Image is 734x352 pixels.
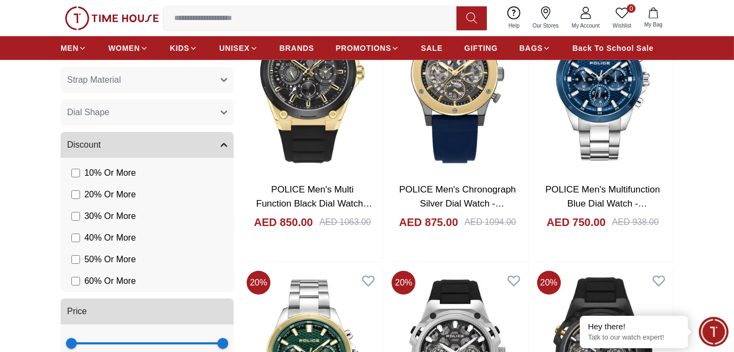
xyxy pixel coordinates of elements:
span: UNISEX [219,43,249,54]
input: 50% Or More [71,255,80,264]
img: ... [65,6,159,30]
a: POLICE Men's Chronograph Silver Dial Watch - PEWJQ0006406 [399,184,516,222]
span: 10 % Or More [84,167,136,180]
a: BRANDS [280,38,314,58]
button: Price [61,298,234,324]
span: Discount [67,138,101,151]
span: Our Stores [528,22,563,30]
span: WOMEN [108,43,140,54]
span: 30 % Or More [84,210,136,223]
a: POLICE Men's Multi Function Black Dial Watch - PEWJQ2203241 [256,184,373,222]
a: MEN [61,38,87,58]
button: Dial Shape [61,99,234,125]
a: KIDS [170,38,197,58]
a: POLICE Men's Multifunction Blue Dial Watch - PEWJK2204109 [545,184,660,222]
a: Our Stores [526,4,565,32]
button: My Bag [638,5,669,31]
a: Help [502,4,526,32]
div: AED 938.00 [612,216,659,229]
span: Back To School Sale [572,43,653,54]
a: UNISEX [219,38,257,58]
h4: AED 850.00 [254,215,313,230]
span: Strap Material [67,74,121,87]
span: 20 % [537,271,561,295]
span: 20 % [392,271,415,295]
div: Chat Widget [699,317,729,347]
span: Dial Shape [67,106,109,119]
h4: AED 875.00 [399,215,458,230]
a: Back To School Sale [572,38,653,58]
div: AED 1063.00 [320,216,371,229]
span: My Account [567,22,604,30]
span: 20 % [247,271,270,295]
span: Help [504,22,524,30]
input: 30% Or More [71,212,80,221]
span: 20 % Or More [84,188,136,201]
p: Talk to our watch expert! [588,333,680,342]
span: 0 [627,4,636,13]
a: 0Wishlist [606,4,638,32]
span: 40 % Or More [84,231,136,244]
input: 40% Or More [71,234,80,242]
input: 60% Or More [71,277,80,285]
span: MEN [61,43,78,54]
span: My Bag [640,21,667,29]
input: 10% Or More [71,169,80,177]
a: WOMEN [108,38,148,58]
a: BAGS [519,38,551,58]
span: BAGS [519,43,543,54]
button: Discount [61,132,234,158]
a: SALE [421,38,442,58]
span: KIDS [170,43,189,54]
span: Price [67,305,87,318]
div: AED 1094.00 [465,216,516,229]
a: GIFTING [464,38,498,58]
div: Hey there! [588,321,680,332]
a: PROMOTIONS [336,38,400,58]
span: BRANDS [280,43,314,54]
input: 20% Or More [71,190,80,199]
span: 60 % Or More [84,275,136,288]
span: GIFTING [464,43,498,54]
button: Strap Material [61,67,234,93]
h4: AED 750.00 [547,215,606,230]
span: 50 % Or More [84,253,136,266]
span: PROMOTIONS [336,43,392,54]
span: SALE [421,43,442,54]
span: Wishlist [609,22,636,30]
